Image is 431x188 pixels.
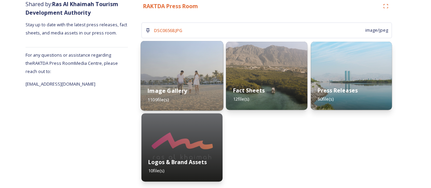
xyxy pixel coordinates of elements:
[26,52,118,74] span: For any questions or assistance regarding the RAKTDA Press Room Media Centre, please reach out to:
[148,87,187,95] strong: Image Gallery
[141,113,222,182] img: 41d62023-764c-459e-a281-54ac939b3615.jpg
[311,42,392,110] img: 013902d9-e17a-4d5b-8969-017c03a407ea.jpg
[148,168,164,174] span: 10 file(s)
[318,87,358,94] strong: Press Releases
[154,26,182,34] a: DSC06568.JPG
[143,2,198,10] strong: RAKTDA Press Room
[26,0,118,16] span: Shared by:
[233,87,264,94] strong: Fact Sheets
[26,0,118,16] strong: Ras Al Khaimah Tourism Development Authority
[148,158,207,166] strong: Logos & Brand Assets
[148,96,169,102] span: 1109 file(s)
[365,27,388,33] span: image/jpeg
[318,96,334,102] span: 60 file(s)
[226,42,307,110] img: f0db2a41-4a96-4f71-8a17-3ff40b09c344.jpg
[233,96,249,102] span: 12 file(s)
[26,21,128,36] span: Stay up to date with the latest press releases, fact sheets, and media assets in our press room.
[26,81,95,87] span: [EMAIL_ADDRESS][DOMAIN_NAME]
[141,41,224,111] img: f5718702-a796-4956-8276-a74f38c09c52.jpg
[154,27,182,33] span: DSC06568.JPG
